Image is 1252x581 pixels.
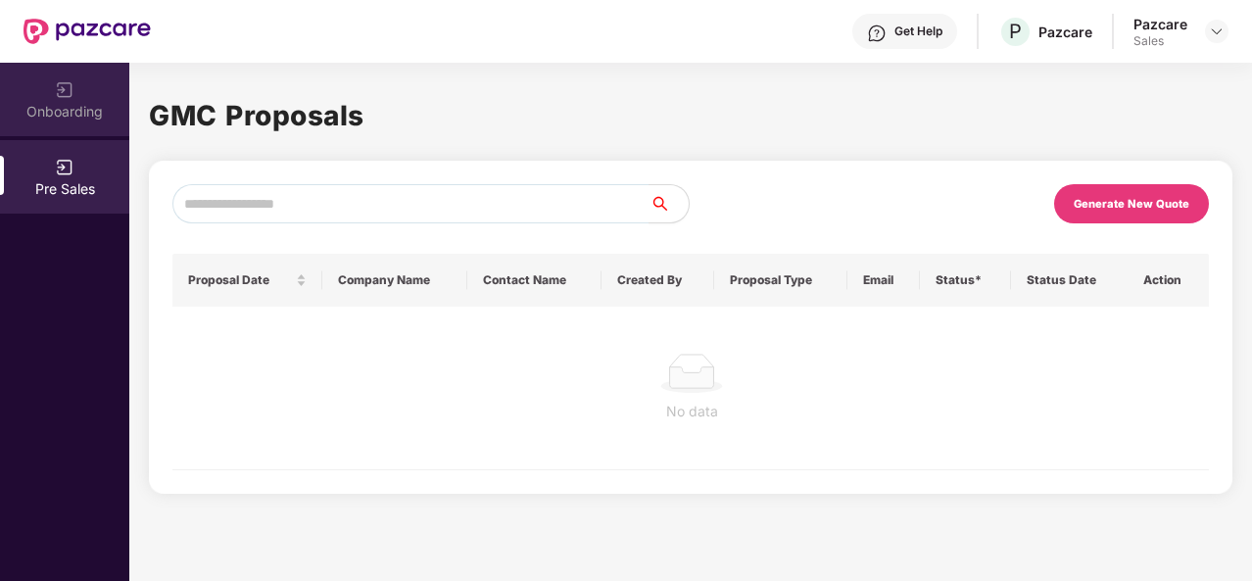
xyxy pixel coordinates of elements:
th: Email [847,254,920,307]
div: Sales [1133,33,1187,49]
div: Generate New Quote [1074,197,1189,211]
th: Status* [920,254,1011,307]
div: Get Help [894,24,942,39]
th: Status Date [1011,254,1130,307]
th: Contact Name [467,254,602,307]
h1: GMC Proposals [149,94,1232,137]
div: No data [188,401,1195,422]
span: search [649,196,689,212]
img: svg+xml;base64,PHN2ZyBpZD0iSGVscC0zMngzMiIgeG1sbnM9Imh0dHA6Ly93d3cudzMub3JnLzIwMDAvc3ZnIiB3aWR0aD... [867,24,887,43]
th: Action [1128,254,1209,307]
span: P [1009,20,1022,43]
th: Proposal Date [172,254,322,307]
img: New Pazcare Logo [24,19,151,44]
img: svg+xml;base64,PHN2ZyB3aWR0aD0iMjAiIGhlaWdodD0iMjAiIHZpZXdCb3g9IjAgMCAyMCAyMCIgZmlsbD0ibm9uZSIgeG... [55,158,74,177]
div: Pazcare [1133,15,1187,33]
button: search [649,184,690,223]
img: svg+xml;base64,PHN2ZyB3aWR0aD0iMjAiIGhlaWdodD0iMjAiIHZpZXdCb3g9IjAgMCAyMCAyMCIgZmlsbD0ibm9uZSIgeG... [55,80,74,100]
th: Proposal Type [714,254,847,307]
th: Company Name [322,254,467,307]
span: Proposal Date [188,272,292,288]
div: Pazcare [1038,23,1092,41]
th: Created By [602,254,714,307]
img: svg+xml;base64,PHN2ZyBpZD0iRHJvcGRvd24tMzJ4MzIiIHhtbG5zPSJodHRwOi8vd3d3LnczLm9yZy8yMDAwL3N2ZyIgd2... [1209,24,1225,39]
